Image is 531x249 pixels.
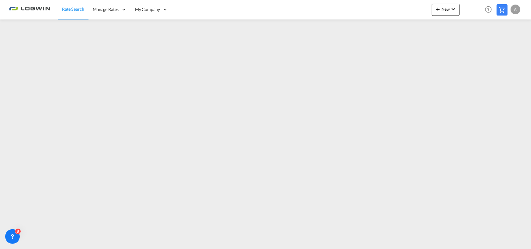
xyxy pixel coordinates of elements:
[93,6,119,12] span: Manage Rates
[434,7,457,12] span: New
[9,3,50,16] img: 2761ae10d95411efa20a1f5e0282d2d7.png
[432,4,460,16] button: icon-plus 400-fgNewicon-chevron-down
[450,5,457,13] md-icon: icon-chevron-down
[135,6,160,12] span: My Company
[511,5,520,14] div: A
[62,6,84,12] span: Rate Search
[483,4,494,15] span: Help
[434,5,442,13] md-icon: icon-plus 400-fg
[483,4,497,15] div: Help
